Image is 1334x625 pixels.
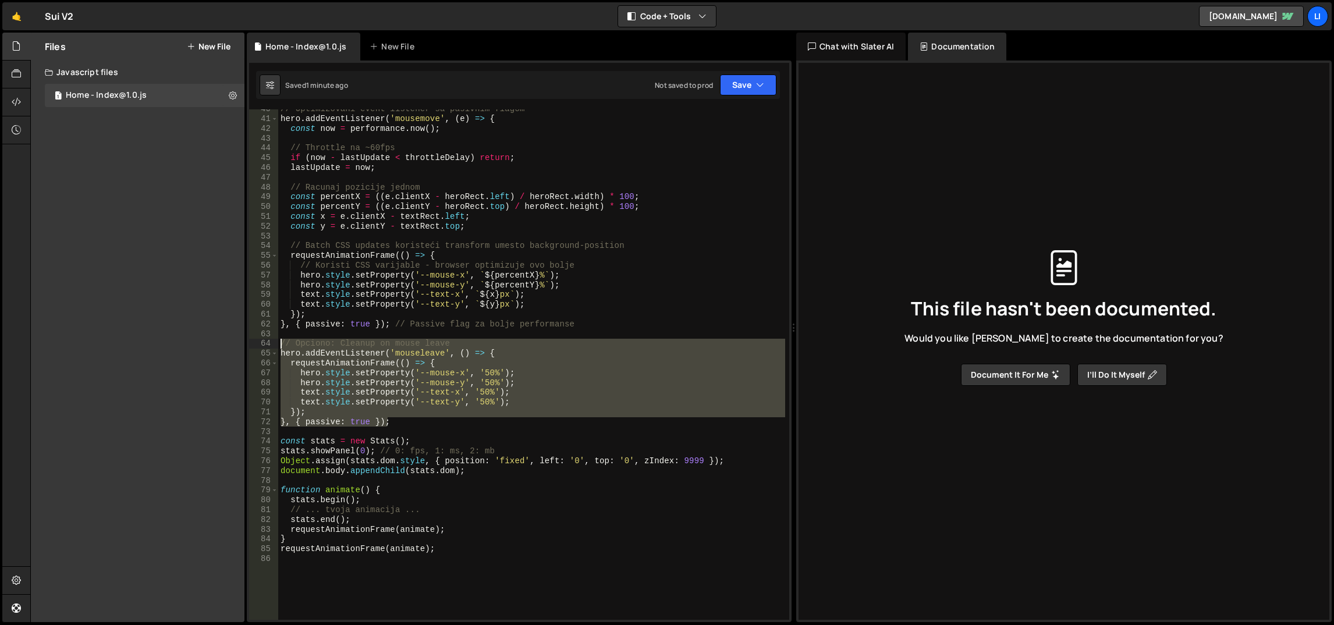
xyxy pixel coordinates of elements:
[249,212,278,222] div: 51
[265,41,346,52] div: Home - Index@1.0.js
[249,241,278,251] div: 54
[187,42,230,51] button: New File
[249,104,278,114] div: 40
[249,485,278,495] div: 79
[249,358,278,368] div: 66
[908,33,1006,61] div: Documentation
[249,329,278,339] div: 63
[285,80,348,90] div: Saved
[249,271,278,280] div: 57
[655,80,713,90] div: Not saved to prod
[720,74,776,95] button: Save
[249,232,278,242] div: 53
[249,124,278,134] div: 42
[249,505,278,515] div: 81
[904,332,1223,345] span: Would you like [PERSON_NAME] to create the documentation for you?
[249,192,278,202] div: 49
[66,90,147,101] div: Home - Index@1.0.js
[618,6,716,27] button: Code + Tools
[45,84,244,107] div: 17378/48381.js
[1077,364,1167,386] button: I’ll do it myself
[249,143,278,153] div: 44
[249,397,278,407] div: 70
[31,61,244,84] div: Javascript files
[249,515,278,525] div: 82
[249,436,278,446] div: 74
[249,554,278,564] div: 86
[249,456,278,466] div: 76
[249,339,278,349] div: 64
[249,183,278,193] div: 48
[249,251,278,261] div: 55
[249,300,278,310] div: 60
[249,495,278,505] div: 80
[249,290,278,300] div: 59
[249,261,278,271] div: 56
[370,41,418,52] div: New File
[249,525,278,535] div: 83
[249,173,278,183] div: 47
[249,222,278,232] div: 52
[249,378,278,388] div: 68
[249,417,278,427] div: 72
[249,349,278,358] div: 65
[249,280,278,290] div: 58
[249,114,278,124] div: 41
[2,2,31,30] a: 🤙
[796,33,906,61] div: Chat with Slater AI
[249,534,278,544] div: 84
[249,310,278,319] div: 61
[249,153,278,163] div: 45
[249,368,278,378] div: 67
[249,544,278,554] div: 85
[249,319,278,329] div: 62
[249,407,278,417] div: 71
[1199,6,1304,27] a: [DOMAIN_NAME]
[249,476,278,486] div: 78
[249,466,278,476] div: 77
[249,427,278,437] div: 73
[45,9,73,23] div: Sui V2
[249,134,278,144] div: 43
[249,202,278,212] div: 50
[249,388,278,397] div: 69
[911,299,1216,318] span: This file hasn't been documented.
[45,40,66,53] h2: Files
[306,80,348,90] div: 1 minute ago
[961,364,1070,386] button: Document it for me
[1307,6,1328,27] a: Li
[55,92,62,101] span: 1
[249,163,278,173] div: 46
[249,446,278,456] div: 75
